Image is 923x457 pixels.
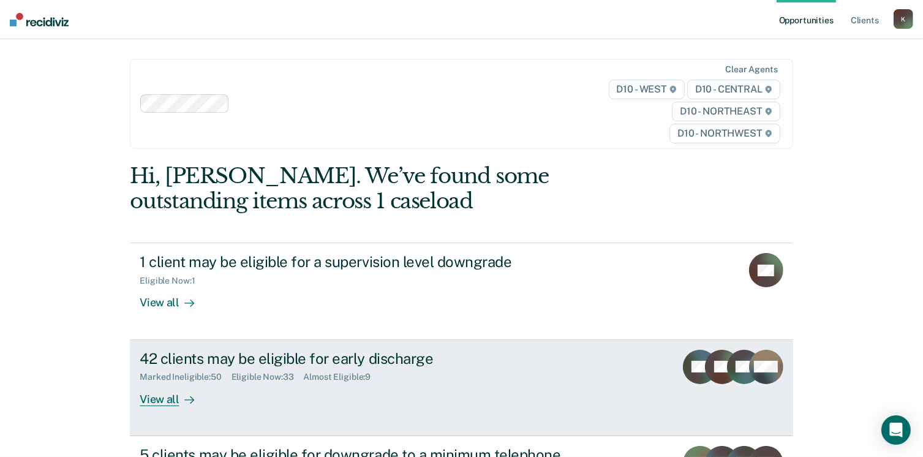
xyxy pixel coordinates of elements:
[304,372,381,382] div: Almost Eligible : 9
[140,276,205,286] div: Eligible Now : 1
[140,253,570,271] div: 1 client may be eligible for a supervision level downgrade
[894,9,913,29] button: K
[130,340,793,436] a: 42 clients may be eligible for early dischargeMarked Ineligible:50Eligible Now:33Almost Eligible:...
[232,372,304,382] div: Eligible Now : 33
[672,102,780,121] span: D10 - NORTHEAST
[10,13,69,26] img: Recidiviz
[609,80,685,99] span: D10 - WEST
[725,64,777,75] div: Clear agents
[140,372,231,382] div: Marked Ineligible : 50
[687,80,780,99] span: D10 - CENTRAL
[140,382,208,406] div: View all
[669,124,780,143] span: D10 - NORTHWEST
[130,243,793,339] a: 1 client may be eligible for a supervision level downgradeEligible Now:1View all
[140,286,208,310] div: View all
[140,350,570,368] div: 42 clients may be eligible for early discharge
[130,164,660,214] div: Hi, [PERSON_NAME]. We’ve found some outstanding items across 1 caseload
[881,415,911,445] div: Open Intercom Messenger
